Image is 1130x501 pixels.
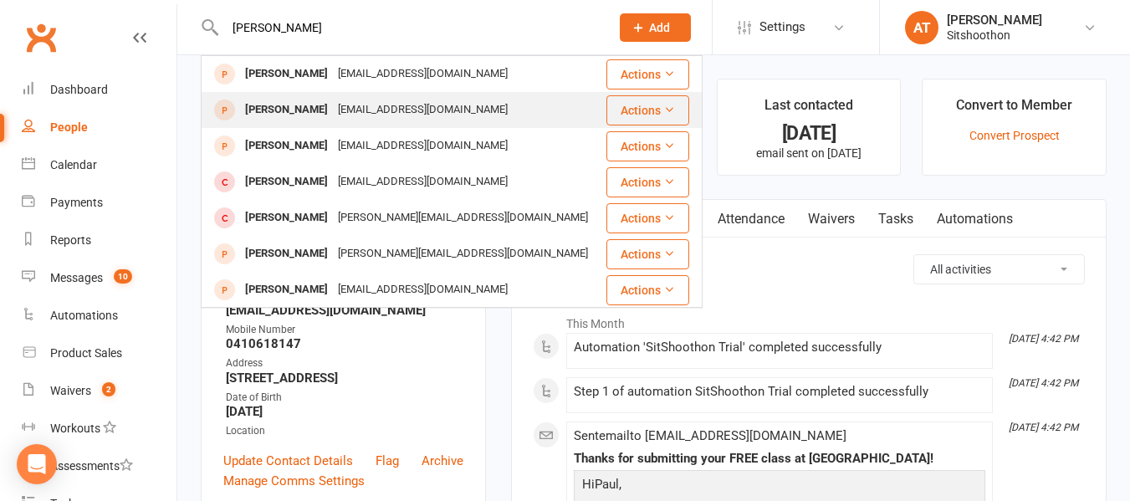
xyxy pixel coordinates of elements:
[50,158,97,171] div: Calendar
[50,196,103,209] div: Payments
[606,131,689,161] button: Actions
[606,239,689,269] button: Actions
[240,170,333,194] div: [PERSON_NAME]
[223,451,353,471] a: Update Contact Details
[619,477,621,492] span: ,
[969,129,1060,142] a: Convert Prospect
[240,278,333,302] div: [PERSON_NAME]
[226,390,463,406] div: Date of Birth
[533,306,1085,333] li: This Month
[533,254,1085,280] h3: Activity
[240,206,333,230] div: [PERSON_NAME]
[733,146,886,160] p: email sent on [DATE]
[796,200,867,238] a: Waivers
[226,371,463,386] strong: [STREET_ADDRESS]
[50,422,100,435] div: Workouts
[22,447,176,485] a: Assessments
[333,98,513,122] div: [EMAIL_ADDRESS][DOMAIN_NAME]
[22,184,176,222] a: Payments
[947,28,1042,43] div: Sitshoothon
[333,62,513,86] div: [EMAIL_ADDRESS][DOMAIN_NAME]
[50,346,122,360] div: Product Sales
[50,384,91,397] div: Waivers
[22,109,176,146] a: People
[50,120,88,134] div: People
[226,322,463,338] div: Mobile Number
[223,471,365,491] a: Manage Comms Settings
[114,269,132,284] span: 10
[22,222,176,259] a: Reports
[574,452,985,466] div: Thanks for submitting your FREE class at [GEOGRAPHIC_DATA]!
[333,278,513,302] div: [EMAIL_ADDRESS][DOMAIN_NAME]
[17,444,57,484] div: Open Intercom Messenger
[606,59,689,89] button: Actions
[22,297,176,335] a: Automations
[1009,422,1078,433] i: [DATE] 4:42 PM
[22,372,176,410] a: Waivers 2
[925,200,1025,238] a: Automations
[606,95,689,125] button: Actions
[333,206,593,230] div: [PERSON_NAME][EMAIL_ADDRESS][DOMAIN_NAME]
[22,146,176,184] a: Calendar
[574,385,985,399] div: Step 1 of automation SitShoothon Trial completed successfully
[1009,377,1078,389] i: [DATE] 4:42 PM
[578,474,981,498] p: HiPaul
[22,410,176,447] a: Workouts
[240,62,333,86] div: [PERSON_NAME]
[50,83,108,96] div: Dashboard
[706,200,796,238] a: Attendance
[20,17,62,59] a: Clubworx
[50,459,133,473] div: Assessments
[606,167,689,197] button: Actions
[226,423,463,439] div: Location
[947,13,1042,28] div: [PERSON_NAME]
[620,13,691,42] button: Add
[574,340,985,355] div: Automation 'SitShoothon Trial' completed successfully
[226,355,463,371] div: Address
[226,303,463,318] strong: [EMAIL_ADDRESS][DOMAIN_NAME]
[240,242,333,266] div: [PERSON_NAME]
[22,259,176,297] a: Messages 10
[50,233,91,247] div: Reports
[240,98,333,122] div: [PERSON_NAME]
[867,200,925,238] a: Tasks
[226,336,463,351] strong: 0410618147
[764,95,853,125] div: Last contacted
[333,170,513,194] div: [EMAIL_ADDRESS][DOMAIN_NAME]
[1009,333,1078,345] i: [DATE] 4:42 PM
[759,8,805,46] span: Settings
[905,11,938,44] div: AT
[50,271,103,284] div: Messages
[422,451,463,471] a: Archive
[574,428,846,443] span: Sent email to [EMAIL_ADDRESS][DOMAIN_NAME]
[733,125,886,142] div: [DATE]
[22,71,176,109] a: Dashboard
[649,21,670,34] span: Add
[606,203,689,233] button: Actions
[376,451,399,471] a: Flag
[606,275,689,305] button: Actions
[220,16,598,39] input: Search...
[333,134,513,158] div: [EMAIL_ADDRESS][DOMAIN_NAME]
[333,242,593,266] div: [PERSON_NAME][EMAIL_ADDRESS][DOMAIN_NAME]
[240,134,333,158] div: [PERSON_NAME]
[226,404,463,419] strong: [DATE]
[22,335,176,372] a: Product Sales
[102,382,115,396] span: 2
[956,95,1072,125] div: Convert to Member
[50,309,118,322] div: Automations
